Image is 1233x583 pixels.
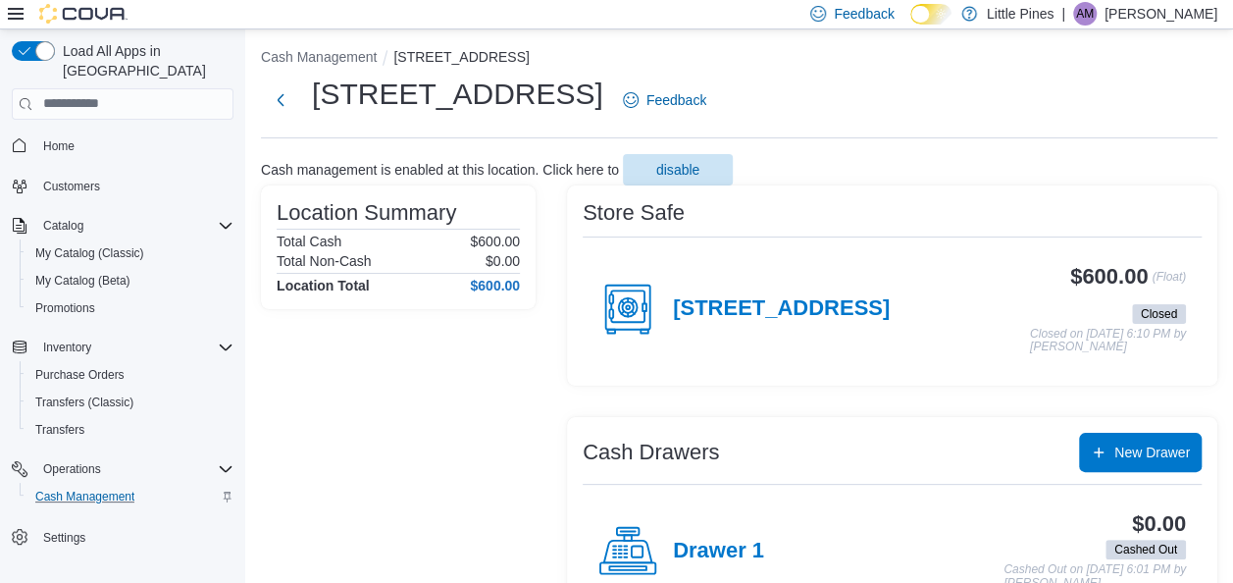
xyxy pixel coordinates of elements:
[4,455,241,483] button: Operations
[1073,2,1097,26] div: Aron Mitchell
[20,239,241,267] button: My Catalog (Classic)
[35,214,91,238] button: Catalog
[1141,305,1177,323] span: Closed
[35,134,82,158] a: Home
[470,278,520,293] h4: $600.00
[1079,433,1202,472] button: New Drawer
[20,483,241,510] button: Cash Management
[35,367,125,383] span: Purchase Orders
[673,296,890,322] h4: [STREET_ADDRESS]
[277,278,370,293] h4: Location Total
[393,49,529,65] button: [STREET_ADDRESS]
[20,267,241,294] button: My Catalog (Beta)
[615,80,714,120] a: Feedback
[20,294,241,322] button: Promotions
[20,361,241,389] button: Purchase Orders
[35,489,134,504] span: Cash Management
[27,485,142,508] a: Cash Management
[1105,540,1186,559] span: Cashed Out
[27,241,233,265] span: My Catalog (Classic)
[35,300,95,316] span: Promotions
[987,2,1053,26] p: Little Pines
[27,391,233,414] span: Transfers (Classic)
[35,526,93,550] a: Settings
[4,132,241,160] button: Home
[27,296,233,320] span: Promotions
[1076,2,1094,26] span: AM
[35,336,233,359] span: Inventory
[27,269,138,292] a: My Catalog (Beta)
[261,80,300,120] button: Next
[656,160,699,180] span: disable
[20,416,241,444] button: Transfers
[43,138,75,154] span: Home
[43,461,101,477] span: Operations
[277,234,341,249] h6: Total Cash
[910,4,951,25] input: Dark Mode
[261,49,377,65] button: Cash Management
[470,234,520,249] p: $600.00
[261,162,619,178] p: Cash management is enabled at this location. Click here to
[27,418,92,442] a: Transfers
[910,25,911,26] span: Dark Mode
[35,524,233,549] span: Settings
[39,4,128,24] img: Cova
[35,245,144,261] span: My Catalog (Classic)
[4,334,241,361] button: Inventory
[43,218,83,234] span: Catalog
[1070,265,1148,289] h3: $600.00
[43,179,100,194] span: Customers
[27,241,152,265] a: My Catalog (Classic)
[1030,328,1186,354] p: Closed on [DATE] 6:10 PM by [PERSON_NAME]
[1105,2,1217,26] p: [PERSON_NAME]
[27,363,132,387] a: Purchase Orders
[583,201,685,225] h3: Store Safe
[27,418,233,442] span: Transfers
[4,522,241,551] button: Settings
[834,4,894,24] span: Feedback
[20,389,241,416] button: Transfers (Classic)
[1114,541,1177,558] span: Cashed Out
[27,485,233,508] span: Cash Management
[646,90,706,110] span: Feedback
[35,336,99,359] button: Inventory
[35,214,233,238] span: Catalog
[43,340,91,355] span: Inventory
[27,363,233,387] span: Purchase Orders
[277,253,372,269] h6: Total Non-Cash
[35,273,130,289] span: My Catalog (Beta)
[1132,512,1186,536] h3: $0.00
[583,441,719,464] h3: Cash Drawers
[1114,443,1190,462] span: New Drawer
[27,391,141,414] a: Transfers (Classic)
[35,175,108,198] a: Customers
[4,212,241,239] button: Catalog
[486,253,520,269] p: $0.00
[261,47,1217,71] nav: An example of EuiBreadcrumbs
[277,201,456,225] h3: Location Summary
[1061,2,1065,26] p: |
[35,422,84,438] span: Transfers
[55,41,233,80] span: Load All Apps in [GEOGRAPHIC_DATA]
[35,174,233,198] span: Customers
[27,269,233,292] span: My Catalog (Beta)
[312,75,603,114] h1: [STREET_ADDRESS]
[673,539,764,564] h4: Drawer 1
[27,296,103,320] a: Promotions
[35,133,233,158] span: Home
[4,172,241,200] button: Customers
[1152,265,1186,300] p: (Float)
[35,457,109,481] button: Operations
[623,154,733,185] button: disable
[1132,304,1186,324] span: Closed
[35,457,233,481] span: Operations
[43,530,85,546] span: Settings
[35,395,133,410] span: Transfers (Classic)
